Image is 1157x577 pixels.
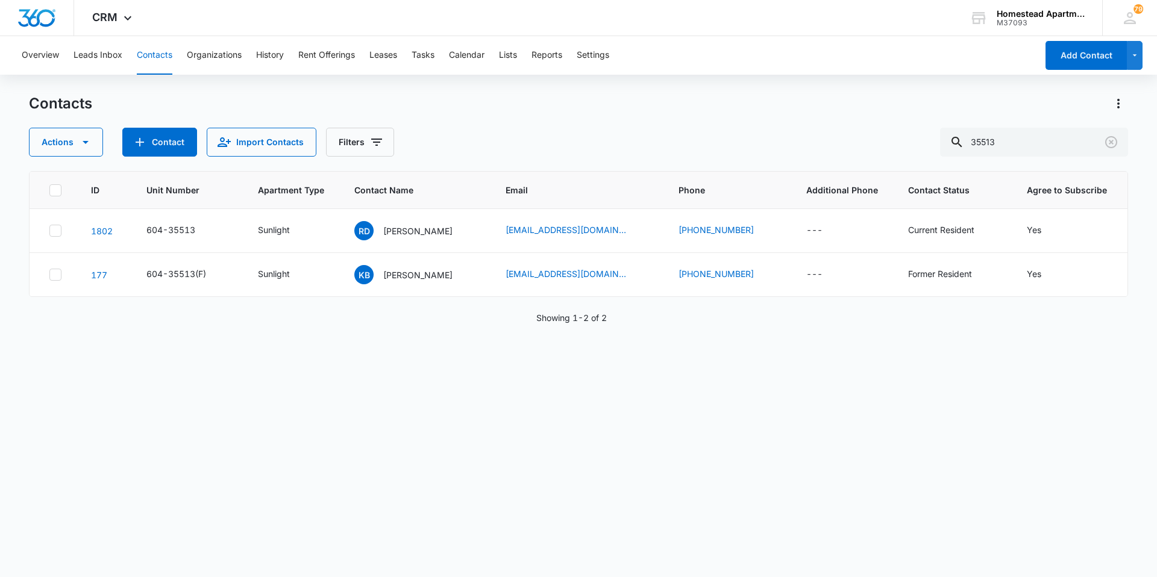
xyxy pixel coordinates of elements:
[258,223,290,236] div: Sunlight
[806,223,844,238] div: Additional Phone - - Select to Edit Field
[806,184,879,196] span: Additional Phone
[187,36,242,75] button: Organizations
[354,221,374,240] span: RD
[806,223,823,238] div: ---
[29,95,92,113] h1: Contacts
[908,267,994,282] div: Contact Status - Former Resident - Select to Edit Field
[1027,267,1063,282] div: Agree to Subscribe - Yes - Select to Edit Field
[369,36,397,75] button: Leases
[258,267,312,282] div: Apartment Type - Sunlight - Select to Edit Field
[29,128,103,157] button: Actions
[146,223,195,236] div: 604-35513
[1109,94,1128,113] button: Actions
[256,36,284,75] button: History
[908,223,974,236] div: Current Resident
[74,36,122,75] button: Leads Inbox
[499,36,517,75] button: Lists
[91,226,113,236] a: Navigate to contact details page for Rosalie Dionysius
[679,223,754,236] a: [PHONE_NUMBER]
[122,128,197,157] button: Add Contact
[806,267,823,282] div: ---
[383,269,453,281] p: [PERSON_NAME]
[506,267,648,282] div: Email - kadybarthelemy@gmail.com - Select to Edit Field
[506,184,633,196] span: Email
[412,36,434,75] button: Tasks
[506,223,626,236] a: [EMAIL_ADDRESS][DOMAIN_NAME]
[146,184,229,196] span: Unit Number
[940,128,1128,157] input: Search Contacts
[1133,4,1143,14] span: 79
[806,267,844,282] div: Additional Phone - - Select to Edit Field
[258,223,312,238] div: Apartment Type - Sunlight - Select to Edit Field
[146,223,217,238] div: Unit Number - 604-35513 - Select to Edit Field
[506,223,648,238] div: Email - rosalied2799@gmail.com - Select to Edit Field
[908,267,972,280] div: Former Resident
[908,184,980,196] span: Contact Status
[679,184,760,196] span: Phone
[449,36,484,75] button: Calendar
[908,223,996,238] div: Contact Status - Current Resident - Select to Edit Field
[354,221,474,240] div: Contact Name - Rosalie Dionysius - Select to Edit Field
[207,128,316,157] button: Import Contacts
[22,36,59,75] button: Overview
[679,223,776,238] div: Phone - 9705990894 - Select to Edit Field
[577,36,609,75] button: Settings
[298,36,355,75] button: Rent Offerings
[137,36,172,75] button: Contacts
[354,184,459,196] span: Contact Name
[1102,133,1121,152] button: Clear
[1027,184,1108,196] span: Agree to Subscribe
[1027,223,1063,238] div: Agree to Subscribe - Yes - Select to Edit Field
[354,265,374,284] span: KB
[679,267,776,282] div: Phone - 760-814-4798 - Select to Edit Field
[383,225,453,237] p: [PERSON_NAME]
[997,19,1085,27] div: account id
[92,11,118,23] span: CRM
[91,184,100,196] span: ID
[146,267,228,282] div: Unit Number - 604-35513(F) - Select to Edit Field
[531,36,562,75] button: Reports
[258,267,290,280] div: Sunlight
[1027,267,1041,280] div: Yes
[679,267,754,280] a: [PHONE_NUMBER]
[506,267,626,280] a: [EMAIL_ADDRESS][DOMAIN_NAME]
[146,267,206,280] div: 604-35513(F)
[1133,4,1143,14] div: notifications count
[1046,41,1127,70] button: Add Contact
[326,128,394,157] button: Filters
[997,9,1085,19] div: account name
[258,184,325,196] span: Apartment Type
[91,270,107,280] a: Navigate to contact details page for Kady Barthelemy
[1027,223,1041,236] div: Yes
[354,265,474,284] div: Contact Name - Kady Barthelemy - Select to Edit Field
[536,311,607,324] p: Showing 1-2 of 2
